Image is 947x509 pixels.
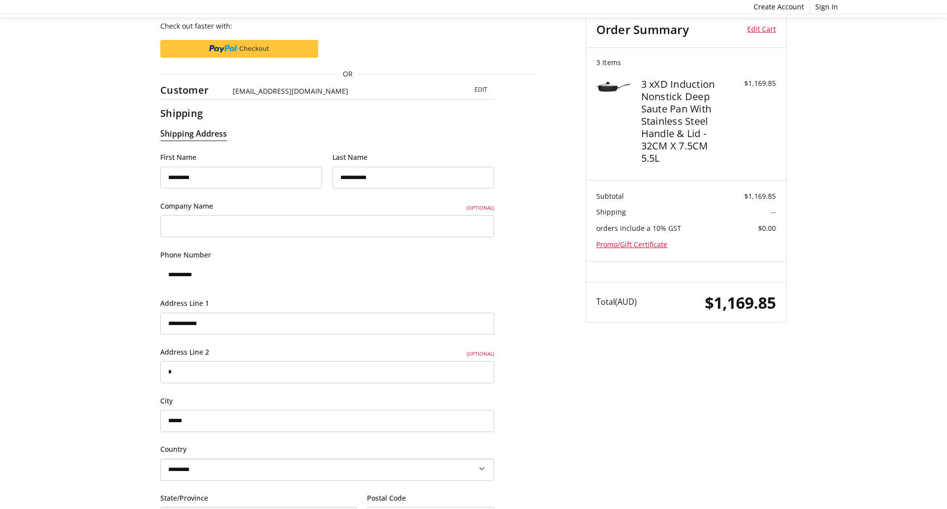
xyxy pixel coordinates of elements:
[596,207,626,217] span: Shipping
[160,493,357,504] label: State/Province
[233,86,447,96] div: [EMAIL_ADDRESS][DOMAIN_NAME]
[758,223,776,233] span: $0.00
[467,204,494,212] small: (Optional)
[641,78,728,164] h4: 3 x XD Induction Nonstick Deep Saute Pan With Stainless Steel Handle & Lid - 32CM X 7.5CM 5.5L
[596,191,624,201] span: Subtotal
[596,240,667,249] a: Promo/Gift Certificate
[733,22,776,37] a: Edit Cart
[744,191,776,201] span: $1,169.85
[160,396,494,406] label: City
[338,69,358,79] span: OR
[160,250,494,260] label: Phone Number
[104,14,227,64] img: Free Shipping On Every Order
[160,21,536,31] p: Check out faster with:
[160,347,494,358] label: Address Line 2
[467,350,494,358] small: (Optional)
[705,291,776,313] span: $1,169.85
[367,493,494,504] label: Postal Code
[160,201,494,212] label: Company Name
[160,107,222,119] h2: Shipping
[160,152,322,163] label: First Name
[332,152,494,163] label: Last Name
[160,444,494,455] label: Country
[731,78,776,88] div: $1,169.85
[771,207,776,217] span: --
[160,40,318,58] iframe: PayPal-paypal
[468,83,494,96] button: Edit
[596,58,776,67] h3: 3 Items
[596,223,681,233] span: orders include a 10% GST
[160,298,494,309] label: Address Line 1
[596,296,637,307] span: Total (AUD)
[160,128,227,141] legend: Shipping Address
[160,84,222,96] h2: Customer
[596,22,734,37] h3: Order Summary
